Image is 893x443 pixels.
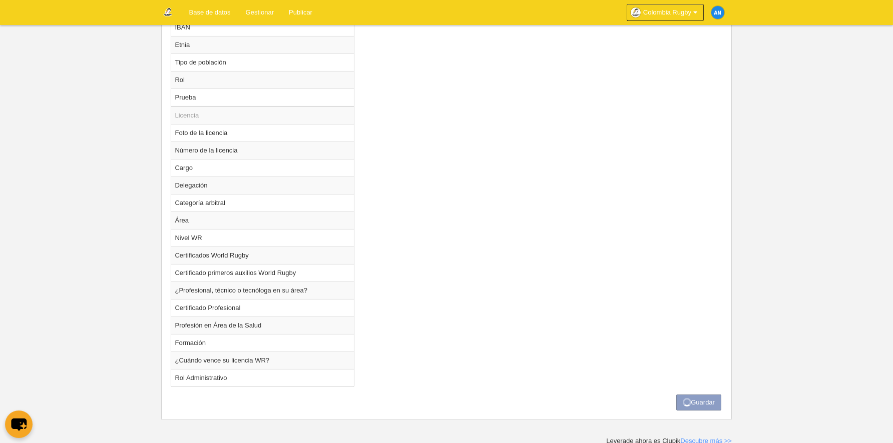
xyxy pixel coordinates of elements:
[627,4,704,21] a: Colombia Rugby
[162,6,174,18] img: Colombia Rugby
[171,246,354,264] td: Certificados World Rugby
[171,141,354,159] td: Número de la licencia
[171,159,354,176] td: Cargo
[171,229,354,246] td: Nivel WR
[171,316,354,334] td: Profesión en Área de la Salud
[171,53,354,71] td: Tipo de población
[171,281,354,299] td: ¿Profesional, técnico o tecnóloga en su área?
[171,106,354,124] td: Licencia
[631,7,641,17] img: Oanpu9v8aySI.30x30.jpg
[171,369,354,386] td: Rol Administrativo
[643,7,691,17] span: Colombia Rugby
[171,36,354,53] td: Etnia
[171,18,354,36] td: IBAN
[171,124,354,141] td: Foto de la licencia
[171,194,354,211] td: Categoría arbitral
[5,410,33,438] button: chat-button
[711,6,724,19] img: c2l6ZT0zMHgzMCZmcz05JnRleHQ9QU4mYmc9MWU4OGU1.png
[171,351,354,369] td: ¿Cuándo vence su licencia WR?
[171,88,354,106] td: Prueba
[171,211,354,229] td: Área
[171,71,354,88] td: Rol
[171,299,354,316] td: Certificado Profesional
[171,334,354,351] td: Formación
[171,264,354,281] td: Certificado primeros auxilios World Rugby
[171,176,354,194] td: Delegación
